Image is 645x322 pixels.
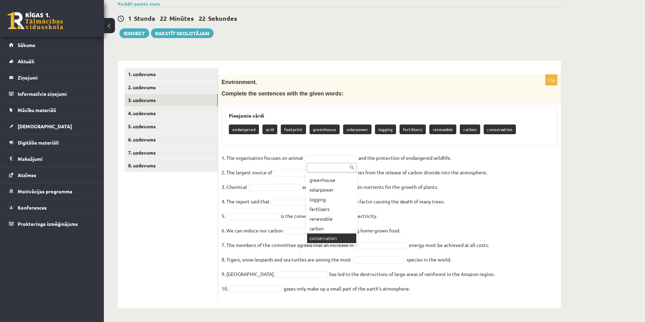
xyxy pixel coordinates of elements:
div: logging [307,195,356,204]
div: solarpower [307,185,356,195]
div: greenhouse [307,175,356,185]
div: conservation [307,233,356,243]
div: carbon [307,224,356,233]
div: fertilizers [307,204,356,214]
div: renewable [307,214,356,224]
